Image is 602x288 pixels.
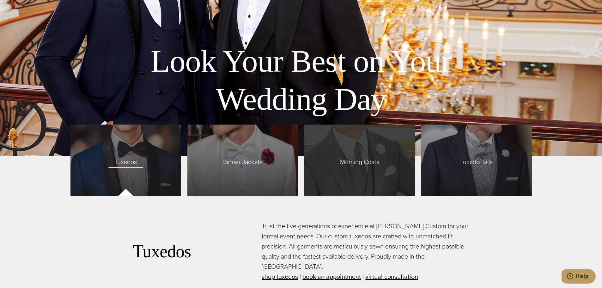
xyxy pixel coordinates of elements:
[334,154,386,167] span: Morning Coats
[365,272,418,281] a: virtual consultation
[300,272,301,281] span: |
[362,272,364,281] span: |
[133,241,236,262] h2: Tuxedos
[216,154,269,167] span: Dinner Jackets
[262,272,298,281] a: shop tuxedos
[119,42,483,118] h2: Look Your Best on Your Wedding Day
[562,269,596,285] iframe: Opens a widget where you can chat to one of our agents
[302,272,361,281] a: book an appointment
[454,154,499,167] span: Tuxedo Tails
[108,154,143,167] span: Tuxedos
[262,221,469,282] p: Trust the five generations of experience at [PERSON_NAME] Custom for your formal event needs. Our...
